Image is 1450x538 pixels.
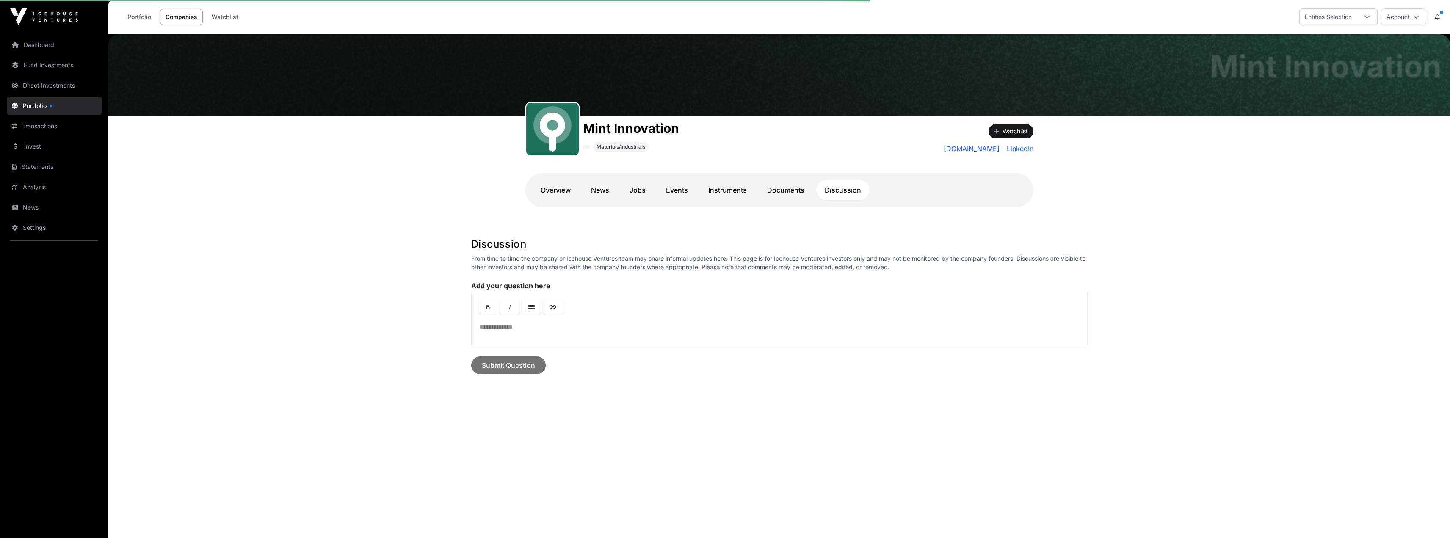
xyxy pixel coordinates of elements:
a: LinkedIn [1003,143,1033,154]
a: Events [657,180,696,200]
h1: Discussion [471,237,1088,251]
a: Portfolio [122,9,157,25]
a: Portfolio [7,97,102,115]
span: Materials/Industrials [597,143,645,150]
img: Mint.svg [530,106,575,152]
a: Discussion [816,180,870,200]
a: Invest [7,137,102,156]
a: Link [543,300,563,314]
button: Watchlist [989,124,1033,138]
a: Jobs [621,180,654,200]
img: Mint Innovation [108,34,1450,116]
a: [DOMAIN_NAME] [944,143,1000,154]
p: From time to time the company or Icehouse Ventures team may share informal updates here. This pag... [471,254,1088,271]
a: Direct Investments [7,76,102,95]
div: Entities Selection [1300,9,1357,25]
a: Transactions [7,117,102,135]
a: News [583,180,618,200]
a: Analysis [7,178,102,196]
nav: Tabs [532,180,1027,200]
a: News [7,198,102,217]
a: Statements [7,157,102,176]
a: Documents [759,180,813,200]
h1: Mint Innovation [583,121,679,136]
a: Companies [160,9,203,25]
a: Bold [478,300,498,314]
a: Dashboard [7,36,102,54]
a: Overview [532,180,579,200]
h1: Mint Innovation [1210,51,1442,82]
a: Fund Investments [7,56,102,74]
a: Lists [522,300,541,314]
img: Icehouse Ventures Logo [10,8,78,25]
a: Watchlist [206,9,244,25]
a: Italic [500,300,519,314]
iframe: Chat Widget [1408,497,1450,538]
a: Instruments [700,180,755,200]
label: Add your question here [471,281,1088,290]
button: Account [1381,8,1426,25]
a: Settings [7,218,102,237]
